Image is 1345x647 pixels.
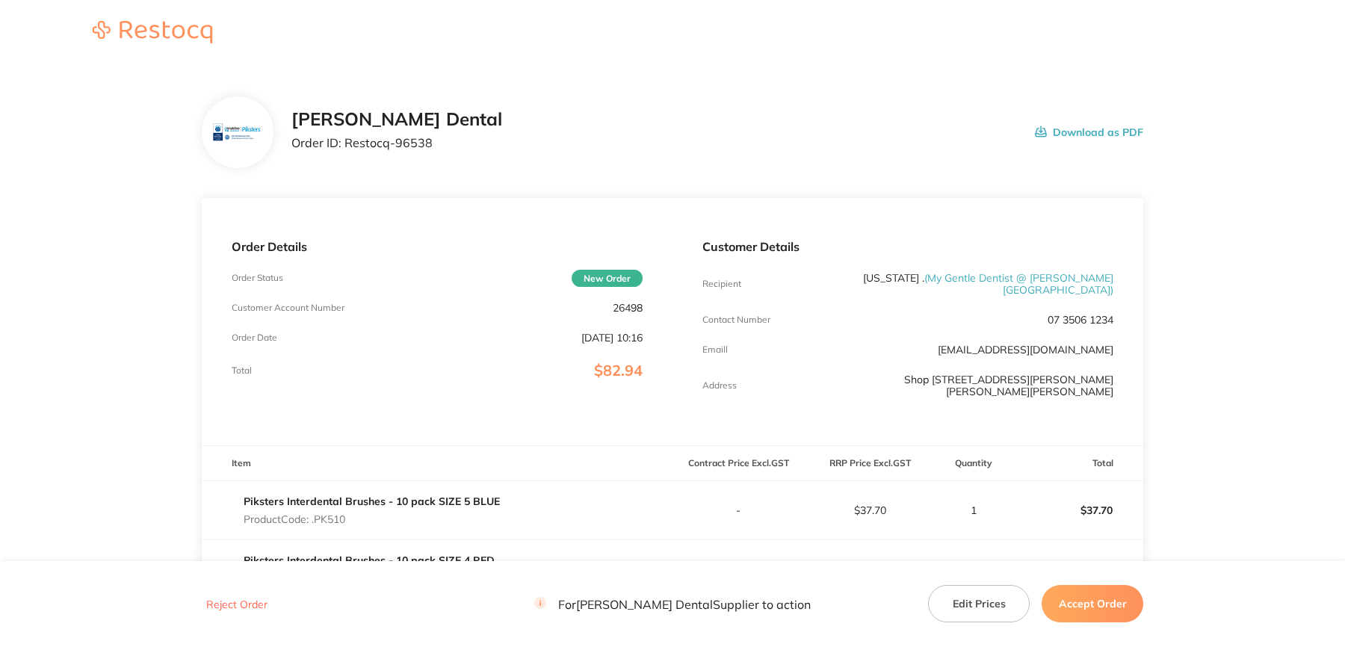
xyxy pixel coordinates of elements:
p: Shop [STREET_ADDRESS][PERSON_NAME][PERSON_NAME][PERSON_NAME] [839,374,1113,397]
span: ( My Gentle Dentist @ [PERSON_NAME][GEOGRAPHIC_DATA] ) [924,271,1113,297]
p: Emaill [702,344,728,355]
p: 26498 [613,302,643,314]
span: $82.94 [594,361,643,380]
button: Accept Order [1042,585,1143,622]
p: [US_STATE] . [839,272,1113,296]
p: $37.70 [805,504,935,516]
p: - [673,504,803,516]
p: For [PERSON_NAME] Dental Supplier to action [534,597,811,611]
p: Product Code: .PK510 [244,513,500,525]
a: Piksters Interdental Brushes - 10 pack SIZE 5 BLUE [244,495,500,508]
p: Customer Account Number [232,303,344,313]
h2: [PERSON_NAME] Dental [291,109,502,130]
th: Total [1012,446,1143,481]
p: Total [232,365,252,376]
button: Reject Order [202,598,272,611]
a: Restocq logo [78,21,227,46]
button: Download as PDF [1035,109,1143,155]
p: Address [702,380,737,391]
p: Order Date [232,332,277,343]
p: Contact Number [702,315,770,325]
p: 07 3506 1234 [1048,314,1113,326]
button: Edit Prices [928,585,1030,622]
span: New Order [572,270,643,287]
p: Order Details [232,240,643,253]
img: Restocq logo [78,21,227,43]
p: Customer Details [702,240,1113,253]
p: $37.70 [1012,492,1143,528]
th: Quantity [936,446,1012,481]
p: Order Status [232,273,283,283]
p: Recipient [702,279,741,289]
p: $37.70 [1012,551,1143,587]
p: [DATE] 10:16 [581,332,643,344]
p: Order ID: Restocq- 96538 [291,136,502,149]
th: Contract Price Excl. GST [672,446,804,481]
a: [EMAIL_ADDRESS][DOMAIN_NAME] [938,343,1113,356]
img: bnV5aml6aA [213,108,262,157]
th: RRP Price Excl. GST [804,446,936,481]
a: Piksters Interdental Brushes - 10 pack SIZE 4 RED [244,554,495,567]
p: 1 [937,504,1011,516]
th: Item [202,446,672,481]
